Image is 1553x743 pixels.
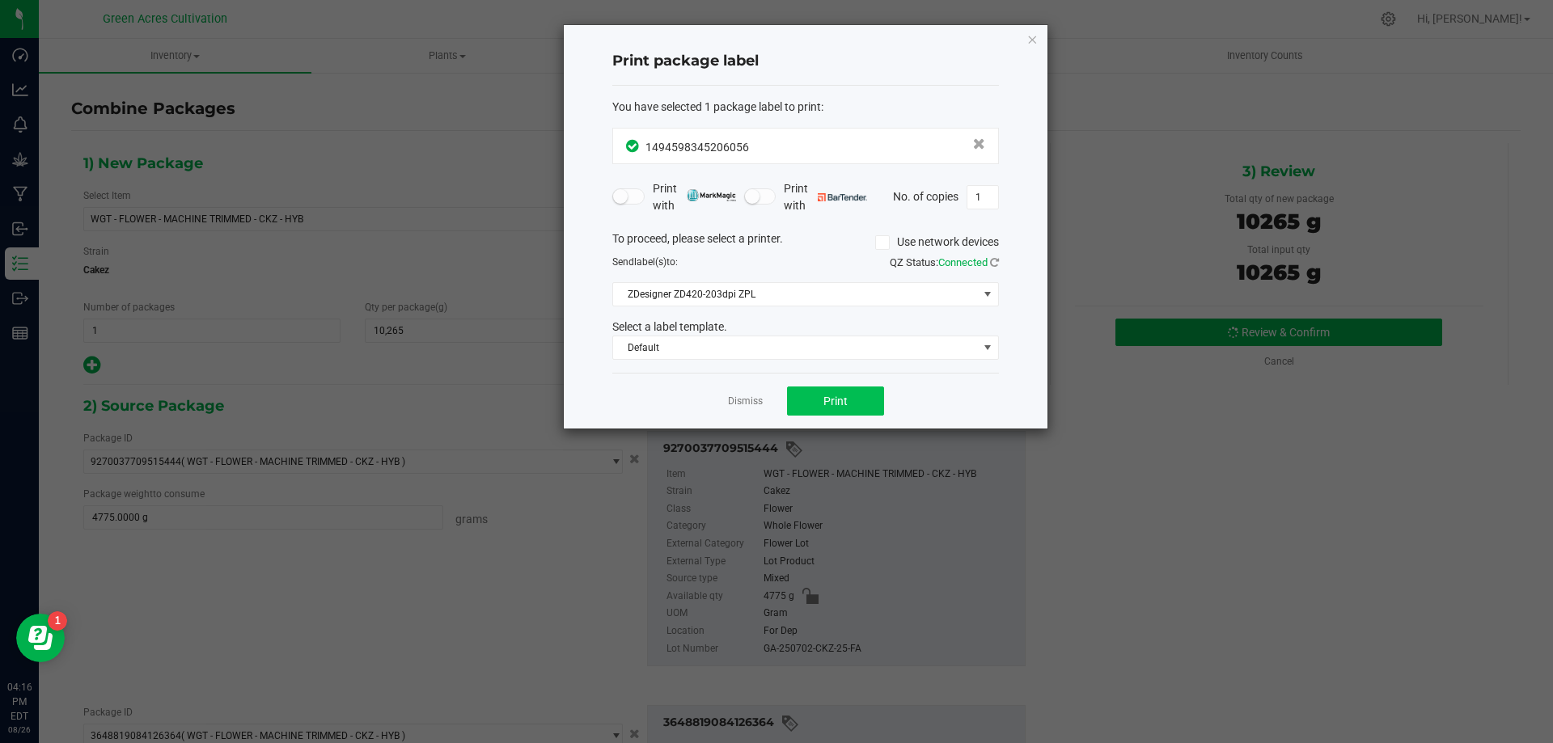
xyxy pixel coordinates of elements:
[784,180,867,214] span: Print with
[875,234,999,251] label: Use network devices
[653,180,736,214] span: Print with
[634,256,666,268] span: label(s)
[645,141,749,154] span: 1494598345206056
[893,189,958,202] span: No. of copies
[613,336,978,359] span: Default
[600,319,1011,336] div: Select a label template.
[613,283,978,306] span: ZDesigner ZD420-203dpi ZPL
[600,230,1011,255] div: To proceed, please select a printer.
[787,386,884,416] button: Print
[612,100,821,113] span: You have selected 1 package label to print
[728,395,763,408] a: Dismiss
[823,395,848,407] span: Print
[48,611,67,631] iframe: Resource center unread badge
[687,189,736,201] img: mark_magic_cybra.png
[16,614,65,662] iframe: Resource center
[612,99,999,116] div: :
[612,256,678,268] span: Send to:
[818,193,867,201] img: bartender.png
[890,256,999,268] span: QZ Status:
[938,256,988,268] span: Connected
[612,51,999,72] h4: Print package label
[626,137,641,154] span: In Sync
